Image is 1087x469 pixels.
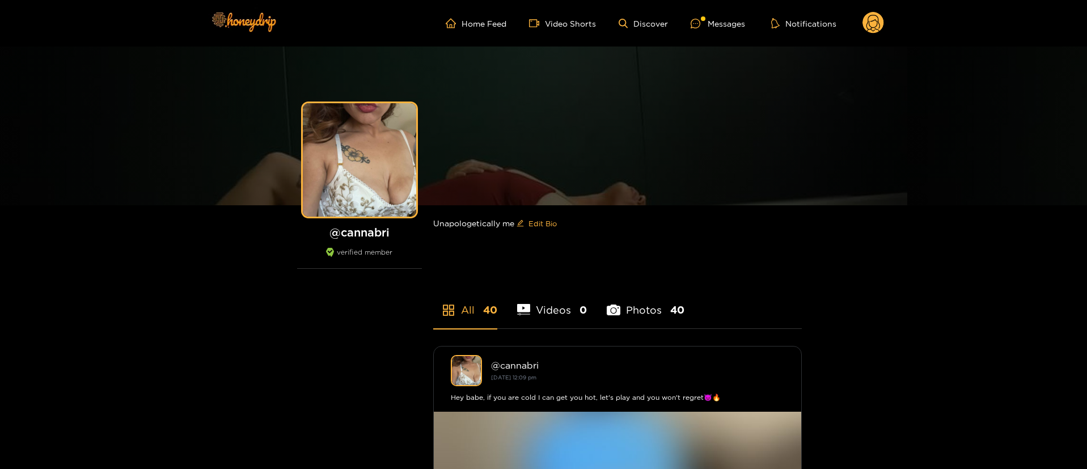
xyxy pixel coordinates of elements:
li: Photos [607,277,684,328]
span: Edit Bio [528,218,557,229]
span: video-camera [529,18,545,28]
small: [DATE] 12:09 pm [491,374,536,381]
button: editEdit Bio [514,214,559,233]
a: Discover [619,19,668,28]
span: 0 [580,303,587,317]
span: 40 [670,303,684,317]
span: home [446,18,462,28]
div: Messages [691,17,745,30]
span: appstore [442,303,455,317]
span: edit [517,219,524,228]
span: 40 [483,303,497,317]
a: Home Feed [446,18,506,28]
div: verified member [297,248,422,269]
img: cannabri [451,355,482,386]
div: Hey babe, if you are cold I can get you hot, let's play and you won't regret😈🔥 [451,392,784,403]
li: Videos [517,277,587,328]
a: Video Shorts [529,18,596,28]
div: @ cannabri [491,360,784,370]
li: All [433,277,497,328]
div: Unapologetically me [433,205,802,242]
h1: @ cannabri [297,225,422,239]
button: Notifications [768,18,840,29]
